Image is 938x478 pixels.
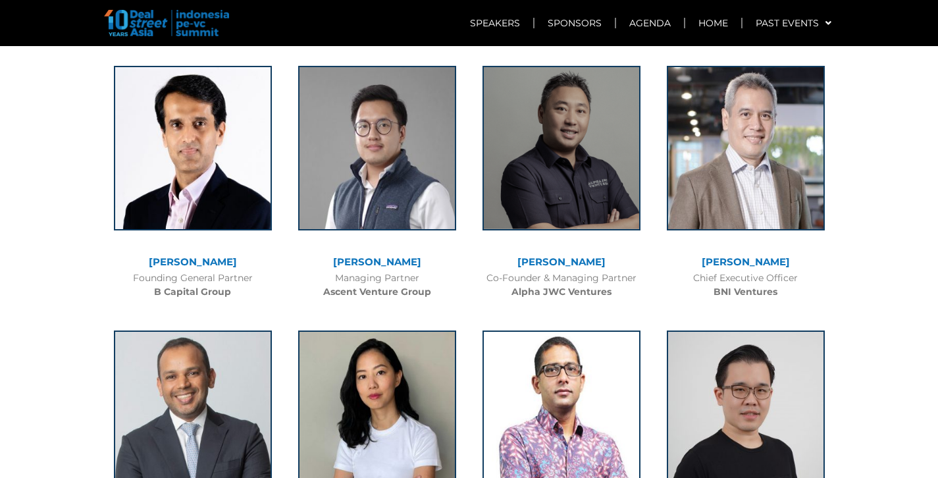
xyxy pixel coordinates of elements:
a: Agenda [616,8,684,38]
b: BNI Ventures [714,286,777,298]
img: Jefrey Joe [482,66,640,230]
img: aldi adrian [298,66,456,230]
a: [PERSON_NAME] [149,255,237,268]
img: kabir_narang.jpg [114,66,272,230]
img: eddi danusaputro [667,66,825,230]
a: [PERSON_NAME] [517,255,606,268]
a: Past Events [743,8,845,38]
div: Chief Executive Officer [660,271,831,299]
b: Ascent Venture Group [323,286,431,298]
div: Founding General Partner [107,271,278,299]
a: [PERSON_NAME] [702,255,790,268]
a: Home [685,8,741,38]
div: Managing Partner [292,271,463,299]
a: [PERSON_NAME] [333,255,421,268]
b: Alpha JWC Ventures [511,286,612,298]
a: Sponsors [534,8,615,38]
b: B Capital Group [154,286,231,298]
div: Co-Founder & Managing Partner [476,271,647,299]
a: Speakers [457,8,533,38]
